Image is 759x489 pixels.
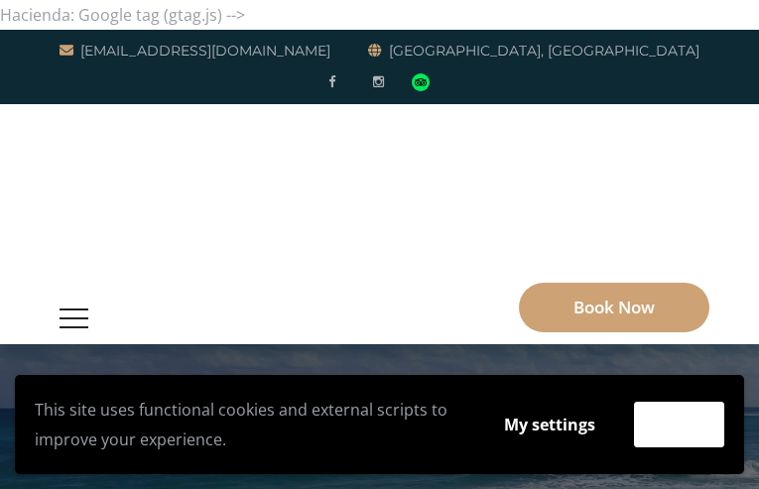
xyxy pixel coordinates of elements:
button: Accept [634,402,724,448]
a: [EMAIL_ADDRESS][DOMAIN_NAME] [60,39,330,62]
button: My settings [485,402,614,447]
div: Read traveler reviews on Tripadvisor [412,73,430,91]
a: [GEOGRAPHIC_DATA], [GEOGRAPHIC_DATA] [368,39,699,62]
img: Tripadvisor_logomark.svg [412,73,430,91]
img: Awesome Logo [332,124,427,273]
p: This site uses functional cookies and external scripts to improve your experience. [35,395,465,454]
a: Book Now [519,283,709,332]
